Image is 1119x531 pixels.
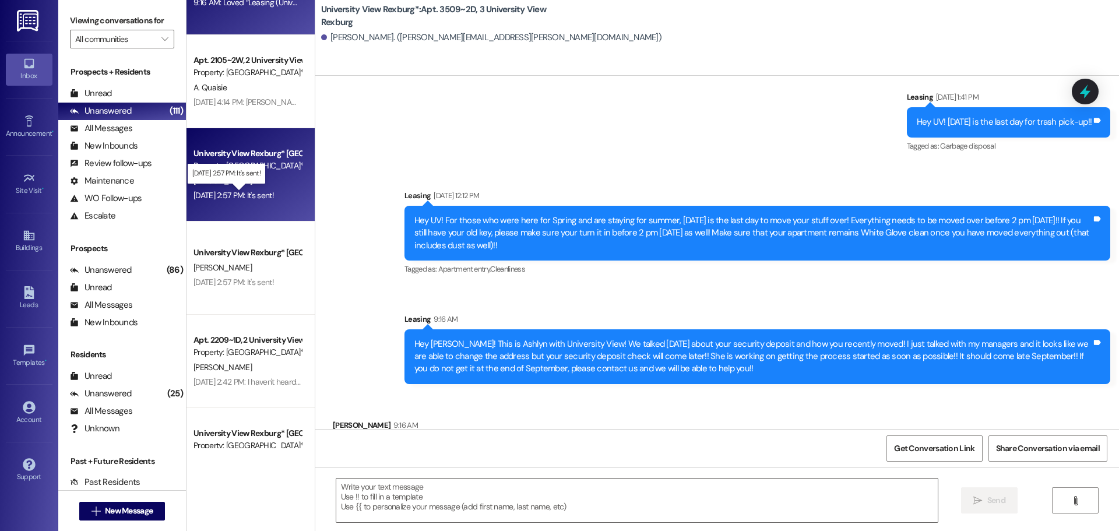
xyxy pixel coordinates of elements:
div: Leasing [404,189,1110,206]
a: Templates • [6,340,52,372]
div: (111) [167,102,186,120]
span: Send [987,494,1005,507]
div: Unknown [70,423,119,435]
div: University View Rexburg* [GEOGRAPHIC_DATA] [193,147,301,160]
button: Share Conversation via email [988,435,1107,462]
span: Get Conversation Link [894,442,974,455]
div: All Messages [70,122,132,135]
img: ResiDesk Logo [17,10,41,31]
div: Unread [70,87,112,100]
div: [DATE] 4:14 PM: [PERSON_NAME] and I didn't stay there for the summer [193,97,432,107]
div: University View Rexburg* [GEOGRAPHIC_DATA] [193,247,301,259]
a: Buildings [6,226,52,257]
div: University View Rexburg* [GEOGRAPHIC_DATA] [193,427,301,439]
span: A. Quaisie [193,82,227,93]
div: New Inbounds [70,317,138,329]
a: Inbox [6,54,52,85]
div: Tagged as: [404,261,1110,277]
div: WO Follow-ups [70,192,142,205]
div: Past Residents [70,476,140,488]
span: Share Conversation via email [996,442,1100,455]
div: Prospects + Residents [58,66,186,78]
div: Leasing [907,91,1111,107]
div: All Messages [70,299,132,311]
div: Property: [GEOGRAPHIC_DATA]* [193,66,301,79]
div: All Messages [70,405,132,417]
div: New Inbounds [70,140,138,152]
span: Cleanliness [490,264,525,274]
div: Apt. 2105~2W, 2 University View Rexburg [193,54,301,66]
div: Escalate [70,210,115,222]
span: [PERSON_NAME] [193,262,252,273]
span: New Message [105,505,153,517]
button: Send [961,487,1018,514]
span: Garbage disposal [940,141,995,151]
i:  [161,34,168,44]
div: Hey UV! For those who were here for Spring and are staying for summer, [DATE] is the last day to ... [414,214,1092,252]
span: Apartment entry , [438,264,491,274]
div: Unread [70,370,112,382]
div: Hey [PERSON_NAME]! This is Ashlyn with University View! We talked [DATE] about your security depo... [414,338,1092,375]
a: Account [6,398,52,429]
button: Get Conversation Link [886,435,982,462]
span: [PERSON_NAME] [193,175,252,186]
div: [DATE] 2:57 PM: It's sent! [193,190,274,201]
a: Site Visit • [6,168,52,200]
div: [PERSON_NAME] [333,419,616,435]
span: [PERSON_NAME] [193,362,252,372]
div: (86) [164,261,186,279]
div: Residents [58,349,186,361]
i:  [973,496,982,505]
span: • [45,357,47,365]
div: Unanswered [70,264,132,276]
span: • [52,128,54,136]
div: Hey UV! [DATE] is the last day for trash pick-up!! [917,116,1092,128]
div: Review follow-ups [70,157,152,170]
input: All communities [75,30,156,48]
label: Viewing conversations for [70,12,174,30]
div: Leasing [404,313,1110,329]
i:  [1071,496,1080,505]
div: Unanswered [70,105,132,117]
div: 9:16 AM [431,313,458,325]
div: Property: [GEOGRAPHIC_DATA]* [193,439,301,452]
div: Unanswered [70,388,132,400]
div: Prospects [58,242,186,255]
div: Property: [GEOGRAPHIC_DATA]* [193,346,301,358]
div: 9:16 AM [390,419,417,431]
div: [DATE] 2:57 PM: It's sent! [193,277,274,287]
div: Past + Future Residents [58,455,186,467]
i:  [92,507,100,516]
div: Unread [70,282,112,294]
div: [DATE] 1:41 PM [933,91,979,103]
div: Maintenance [70,175,134,187]
b: University View Rexburg*: Apt. 3509~2D, 3 University View Rexburg [321,3,554,29]
div: [DATE] 2:42 PM: I haven't heard anything from [PERSON_NAME] [193,377,406,387]
div: Apt. 2209~1D, 2 University View Rexburg [193,334,301,346]
div: [DATE] 12:12 PM [431,189,479,202]
span: • [42,185,44,193]
button: New Message [79,502,166,521]
div: [PERSON_NAME]. ([PERSON_NAME][EMAIL_ADDRESS][PERSON_NAME][DOMAIN_NAME]) [321,31,661,44]
div: Property: [GEOGRAPHIC_DATA]* [193,160,301,172]
p: [DATE] 2:57 PM: It's sent! [192,168,261,178]
a: Leads [6,283,52,314]
div: Tagged as: [907,138,1111,154]
div: (25) [164,385,186,403]
a: Support [6,455,52,486]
